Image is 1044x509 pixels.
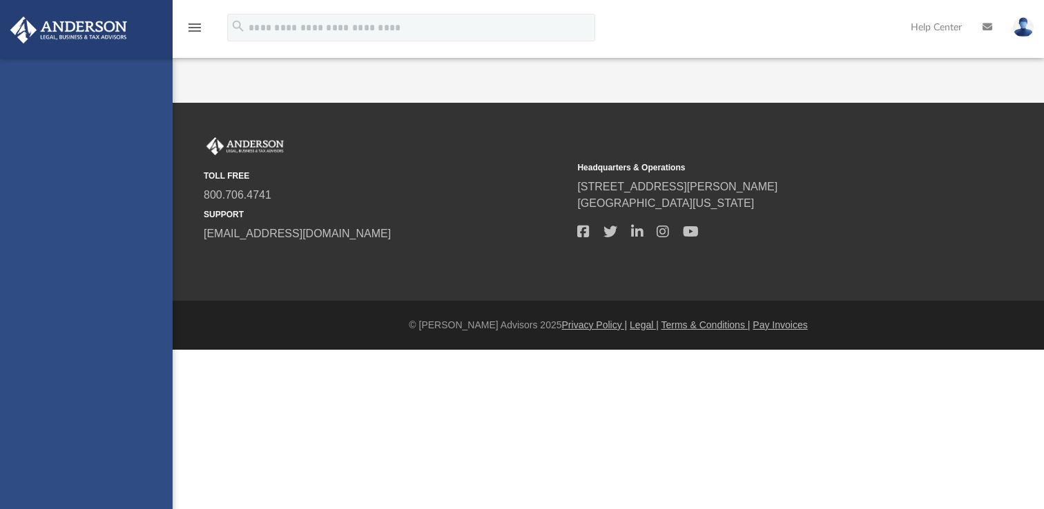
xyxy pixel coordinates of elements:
i: search [231,19,246,34]
a: [EMAIL_ADDRESS][DOMAIN_NAME] [204,228,391,239]
a: [GEOGRAPHIC_DATA][US_STATE] [577,197,754,209]
a: Pay Invoices [753,319,807,330]
div: © [PERSON_NAME] Advisors 2025 [173,318,1044,332]
img: Anderson Advisors Platinum Portal [6,17,131,43]
a: Privacy Policy | [562,319,628,330]
i: menu [186,19,203,36]
a: [STREET_ADDRESS][PERSON_NAME] [577,181,777,192]
small: Headquarters & Operations [577,161,941,174]
small: TOLL FREE [204,170,568,182]
img: User Pic [1013,17,1034,37]
a: Terms & Conditions | [661,319,751,330]
a: 800.706.4741 [204,189,271,201]
a: Legal | [630,319,659,330]
a: menu [186,26,203,36]
img: Anderson Advisors Platinum Portal [204,137,287,155]
small: SUPPORT [204,208,568,221]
